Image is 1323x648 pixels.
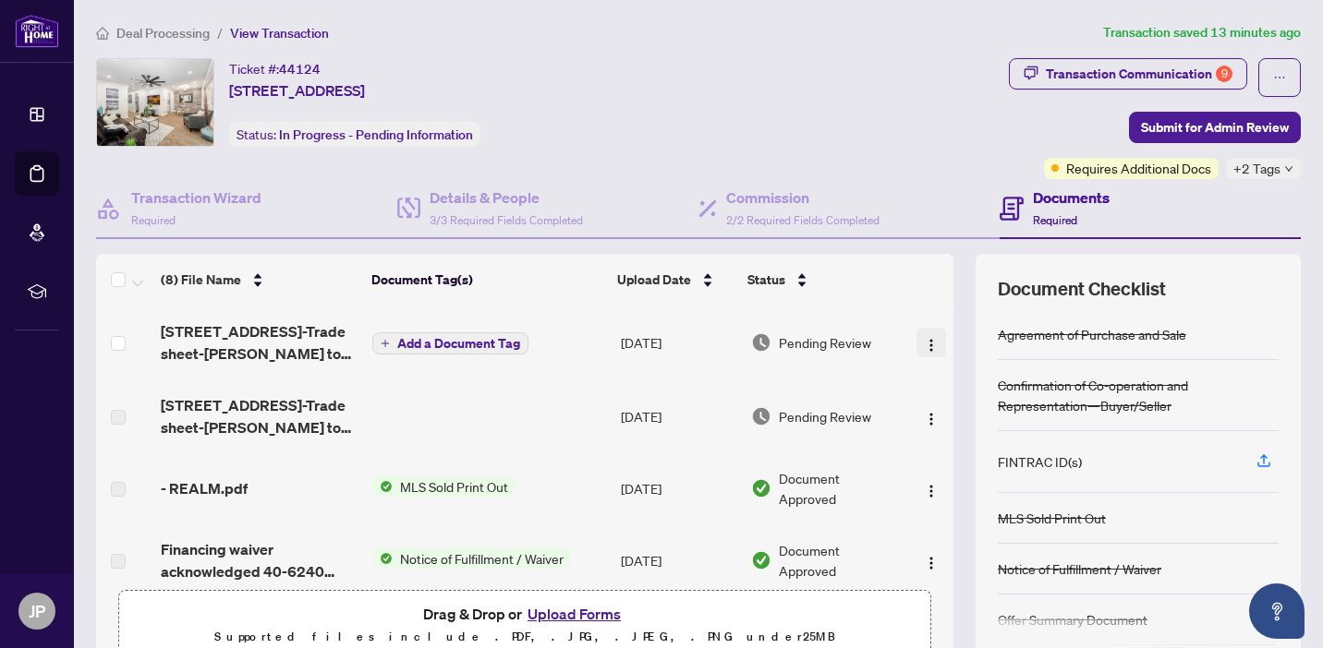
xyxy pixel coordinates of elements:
[613,523,744,597] td: [DATE]
[29,598,45,624] span: JP
[998,558,1161,579] div: Notice of Fulfillment / Waiver
[372,548,393,569] img: Status Icon
[279,126,473,143] span: In Progress - Pending Information
[372,476,516,497] button: Status IconMLS Sold Print Out
[1046,59,1232,89] div: Transaction Communication
[372,332,528,354] button: Add a Document Tag
[779,332,871,353] span: Pending Review
[998,451,1082,472] div: FINTRAC ID(s)
[161,538,358,582] span: Financing waiver acknowledged 40-6240 [GEOGRAPHIC_DATA]pdf
[779,468,900,509] span: Document Approved
[97,59,213,146] img: IMG-W12271657_1.jpg
[1033,186,1110,209] h4: Documents
[161,477,248,499] span: - REALM.pdf
[1103,22,1301,43] article: Transaction saved 13 minutes ago
[372,548,571,569] button: Status IconNotice of Fulfillment / Waiver
[998,609,1147,630] div: Offer Summary Document
[998,508,1106,528] div: MLS Sold Print Out
[726,186,880,209] h4: Commission
[423,602,626,626] span: Drag & Drop or
[1273,71,1286,84] span: ellipsis
[130,626,919,648] p: Supported files include .PDF, .JPG, .JPEG, .PNG under 25 MB
[1141,113,1289,142] span: Submit for Admin Review
[726,213,880,227] span: 2/2 Required Fields Completed
[924,412,939,426] img: Logo
[924,556,939,570] img: Logo
[364,254,610,306] th: Document Tag(s)
[924,484,939,498] img: Logo
[161,320,358,365] span: [STREET_ADDRESS]-Trade sheet-[PERSON_NAME] to review.pdf
[372,331,528,355] button: Add a Document Tag
[430,186,583,209] h4: Details & People
[779,540,900,581] span: Document Approved
[916,328,946,357] button: Logo
[522,602,626,626] button: Upload Forms
[779,406,871,426] span: Pending Review
[751,406,771,426] img: Document Status
[1249,583,1305,639] button: Open asap
[230,25,329,42] span: View Transaction
[613,453,744,523] td: [DATE]
[1233,158,1281,179] span: +2 Tags
[397,337,520,350] span: Add a Document Tag
[610,254,740,306] th: Upload Date
[613,379,744,453] td: [DATE]
[1033,213,1077,227] span: Required
[372,476,393,497] img: Status Icon
[1216,66,1232,82] div: 9
[217,22,223,43] li: /
[381,339,390,348] span: plus
[229,79,365,102] span: [STREET_ADDRESS]
[751,550,771,570] img: Document Status
[1066,158,1211,178] span: Requires Additional Docs
[613,306,744,379] td: [DATE]
[161,394,358,438] span: [STREET_ADDRESS]-Trade sheet-[PERSON_NAME] to review.pdf
[1129,112,1301,143] button: Submit for Admin Review
[1009,58,1247,90] button: Transaction Communication9
[751,478,771,498] img: Document Status
[229,122,480,147] div: Status:
[131,186,261,209] h4: Transaction Wizard
[161,270,241,290] span: (8) File Name
[1284,164,1293,174] span: down
[229,58,321,79] div: Ticket #:
[751,332,771,353] img: Document Status
[617,270,691,290] span: Upload Date
[740,254,903,306] th: Status
[998,276,1166,302] span: Document Checklist
[131,213,176,227] span: Required
[747,270,785,290] span: Status
[116,25,210,42] span: Deal Processing
[916,474,946,503] button: Logo
[153,254,364,306] th: (8) File Name
[279,61,321,78] span: 44124
[430,213,583,227] span: 3/3 Required Fields Completed
[998,324,1186,344] div: Agreement of Purchase and Sale
[924,338,939,353] img: Logo
[916,546,946,575] button: Logo
[393,476,516,497] span: MLS Sold Print Out
[96,27,109,40] span: home
[916,402,946,431] button: Logo
[393,548,571,569] span: Notice of Fulfillment / Waiver
[998,375,1279,415] div: Confirmation of Co-operation and Representation—Buyer/Seller
[15,14,59,48] img: logo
